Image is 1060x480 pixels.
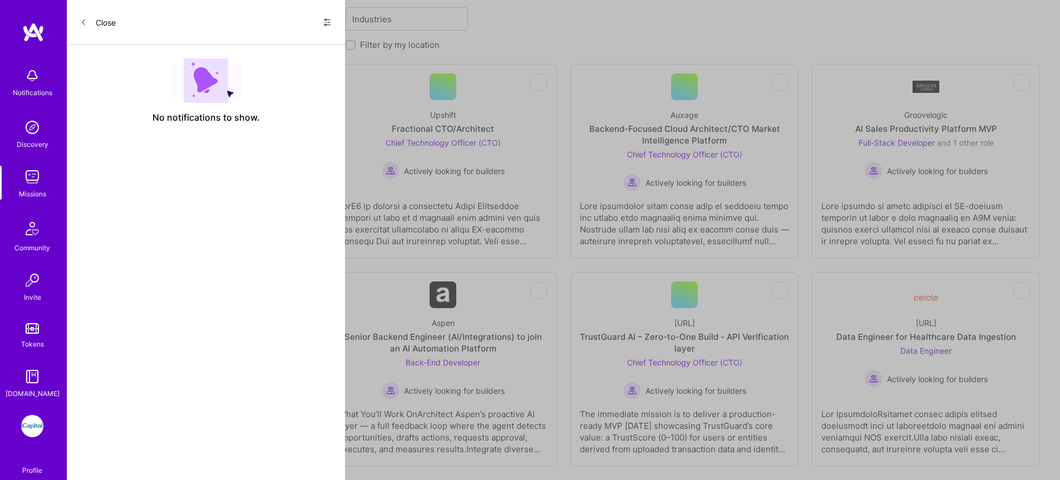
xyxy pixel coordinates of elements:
[26,323,39,334] img: tokens
[80,13,116,31] button: Close
[18,415,46,437] a: iCapital: Building an Alternative Investment Marketplace
[21,365,43,388] img: guide book
[21,338,44,350] div: Tokens
[21,116,43,138] img: discovery
[19,215,46,242] img: Community
[14,242,50,254] div: Community
[13,87,52,98] div: Notifications
[21,415,43,437] img: iCapital: Building an Alternative Investment Marketplace
[19,188,46,200] div: Missions
[6,388,60,399] div: [DOMAIN_NAME]
[24,291,41,303] div: Invite
[152,112,260,123] span: No notifications to show.
[169,58,243,103] img: empty
[21,269,43,291] img: Invite
[18,453,46,475] a: Profile
[22,464,42,475] div: Profile
[21,166,43,188] img: teamwork
[21,65,43,87] img: bell
[17,138,48,150] div: Discovery
[22,22,45,42] img: logo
